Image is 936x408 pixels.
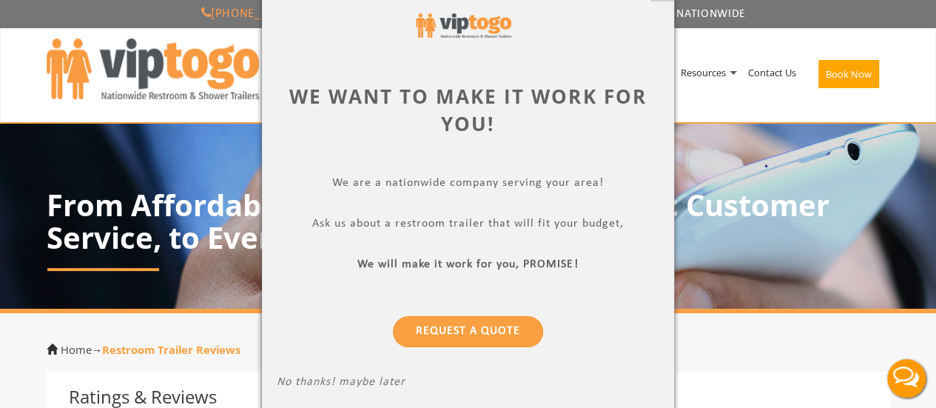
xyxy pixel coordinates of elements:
[358,259,579,271] b: We will make it work for you, PROMISE!
[416,13,511,38] img: viptogo logo
[277,83,659,138] div: We want to make it work for you!
[277,218,659,235] p: Ask us about a restroom trailer that will fit your budget,
[277,376,659,393] p: No thanks! maybe later
[877,349,936,408] button: Live Chat
[393,317,543,348] a: Request a Quote
[277,177,659,194] p: We are a nationwide company serving your area!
